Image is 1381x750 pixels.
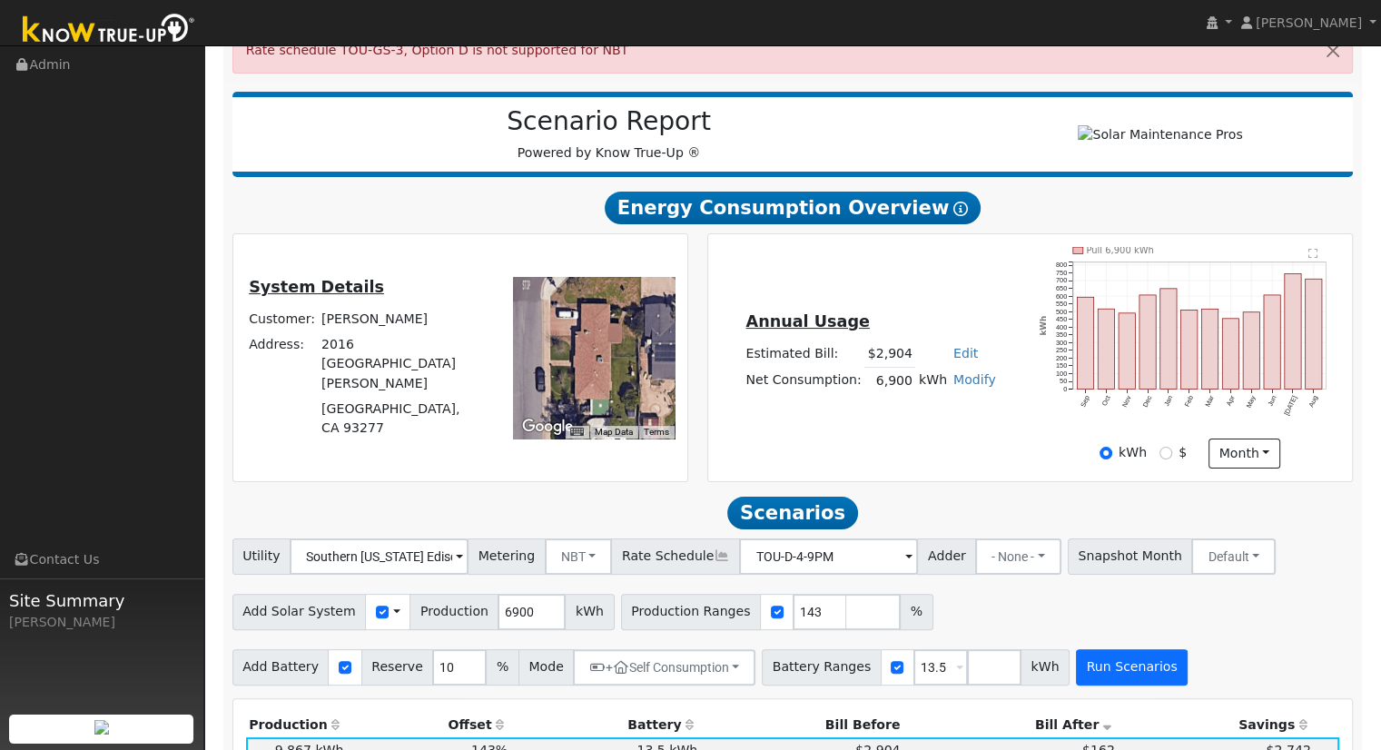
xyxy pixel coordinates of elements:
[1139,295,1156,390] rect: onclick=""
[1087,245,1154,255] text: Pull 6,900 kWh
[486,649,518,686] span: %
[1079,394,1091,409] text: Sep
[319,332,488,396] td: 2016 [GEOGRAPHIC_DATA][PERSON_NAME]
[1183,394,1195,408] text: Feb
[1021,649,1070,686] span: kWh
[1100,447,1112,459] input: kWh
[246,307,319,332] td: Customer:
[518,415,577,439] img: Google
[1056,331,1067,339] text: 350
[1222,319,1238,390] rect: onclick=""
[94,720,109,735] img: retrieve
[1056,354,1067,362] text: 200
[1078,125,1242,144] img: Solar Maintenance Pros
[745,312,869,331] u: Annual Usage
[1160,289,1177,390] rect: onclick=""
[701,712,903,737] th: Bill Before
[953,372,996,387] a: Modify
[545,538,613,575] button: NBT
[251,106,967,137] h2: Scenario Report
[1307,394,1320,409] text: Aug
[246,332,319,396] td: Address:
[232,649,330,686] span: Add Battery
[1056,370,1067,378] text: 100
[903,712,1118,737] th: Bill After
[14,10,204,51] img: Know True-Up
[1056,307,1067,315] text: 500
[864,341,915,368] td: $2,904
[900,594,932,630] span: %
[1056,315,1067,323] text: 450
[1076,649,1188,686] button: Run Scenarios
[9,588,194,613] span: Site Summary
[739,538,918,575] input: Select a Rate Schedule
[290,538,469,575] input: Select a Utility
[1100,394,1112,407] text: Oct
[1056,261,1067,269] text: 800
[1120,394,1133,409] text: Nov
[246,43,629,57] span: Rate schedule TOU-GS-3, Option D is not supported for NBT
[1204,393,1217,408] text: Mar
[319,307,488,332] td: [PERSON_NAME]
[1040,315,1049,335] text: kWh
[1056,338,1067,346] text: 300
[605,192,981,224] span: Energy Consumption Overview
[953,202,968,216] i: Show Help
[1225,393,1237,407] text: Apr
[1285,273,1301,389] rect: onclick=""
[1264,295,1280,390] rect: onclick=""
[1308,248,1318,259] text: 
[573,649,755,686] button: +Self Consumption
[1306,279,1322,389] rect: onclick=""
[1077,297,1093,389] rect: onclick=""
[9,613,194,632] div: [PERSON_NAME]
[468,538,546,575] span: Metering
[1243,312,1259,390] rect: onclick=""
[565,594,614,630] span: kWh
[644,427,669,437] a: Terms (opens in new tab)
[621,594,761,630] span: Production Ranges
[232,538,291,575] span: Utility
[1056,322,1067,331] text: 400
[347,712,511,737] th: Offset
[864,368,915,394] td: 6,900
[518,649,574,686] span: Mode
[1060,377,1067,385] text: 50
[1141,394,1154,409] text: Dec
[917,538,976,575] span: Adder
[743,368,864,394] td: Net Consumption:
[570,426,583,439] button: Keyboard shortcuts
[1245,394,1258,410] text: May
[1068,538,1193,575] span: Snapshot Month
[1056,269,1067,277] text: 750
[1098,309,1114,389] rect: onclick=""
[1202,309,1218,389] rect: onclick=""
[242,106,977,163] div: Powered by Know True-Up ®
[1159,447,1172,459] input: $
[1179,443,1187,462] label: $
[1056,346,1067,354] text: 250
[1283,394,1299,417] text: [DATE]
[975,538,1061,575] button: - None -
[1063,385,1067,393] text: 0
[1056,300,1067,308] text: 550
[1162,394,1174,408] text: Jan
[518,415,577,439] a: Open this area in Google Maps (opens a new window)
[1208,439,1280,469] button: month
[1191,538,1276,575] button: Default
[762,649,882,686] span: Battery Ranges
[1238,717,1295,732] span: Savings
[611,538,740,575] span: Rate Schedule
[1314,28,1352,73] button: Close
[1056,276,1067,284] text: 700
[1056,284,1067,292] text: 650
[953,346,978,360] a: Edit
[1119,313,1135,390] rect: onclick=""
[361,649,434,686] span: Reserve
[1056,361,1067,370] text: 150
[1056,291,1067,300] text: 600
[409,594,498,630] span: Production
[319,396,488,440] td: [GEOGRAPHIC_DATA], CA 93277
[1181,310,1198,389] rect: onclick=""
[249,278,384,296] u: System Details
